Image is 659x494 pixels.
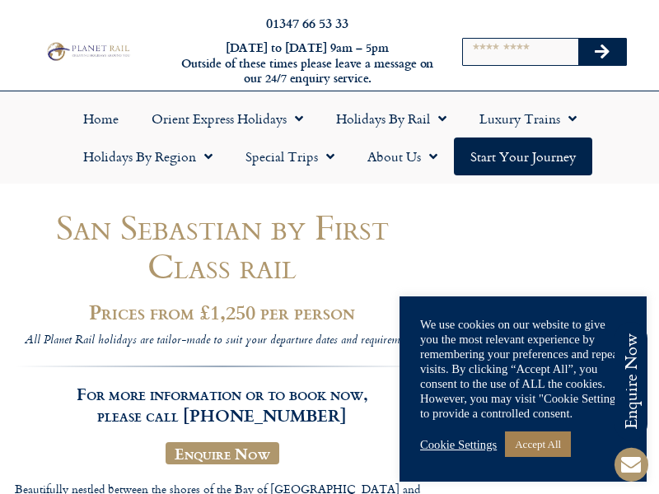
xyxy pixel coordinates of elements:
div: We use cookies on our website to give you the most relevant experience by remembering your prefer... [420,317,626,421]
a: Orient Express Holidays [135,100,320,137]
button: Search [578,39,626,65]
nav: Menu [8,100,651,175]
h3: For more information or to book now, please call [PHONE_NUMBER] [15,366,430,426]
a: Home [67,100,135,137]
a: Holidays by Region [67,137,229,175]
h2: Prices from £1,250 per person [15,301,430,323]
a: Enquire Now [166,442,279,465]
img: Planet Rail Train Holidays Logo [44,40,132,62]
a: Accept All [505,431,571,457]
a: Holidays by Rail [320,100,463,137]
a: About Us [351,137,454,175]
a: Start your Journey [454,137,592,175]
i: All Planet Rail holidays are tailor-made to suit your departure dates and requirements. [25,331,419,351]
a: Luxury Trains [463,100,593,137]
h1: San Sebastian by First Class rail [15,207,430,286]
a: 01347 66 53 33 [266,13,348,32]
a: Special Trips [229,137,351,175]
h6: [DATE] to [DATE] 9am – 5pm Outside of these times please leave a message on our 24/7 enquiry serv... [180,40,435,86]
a: Cookie Settings [420,437,497,452]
